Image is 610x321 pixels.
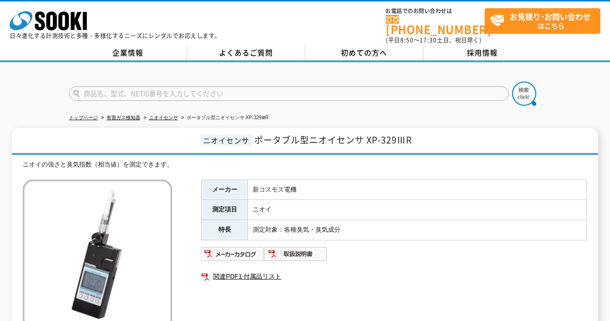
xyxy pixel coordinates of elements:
[254,133,412,146] span: ポータブル型ニオイセンサ XP-329ⅢR
[201,135,252,146] span: ニオイセンサ
[201,270,587,283] a: 関連PDF1 付属品リスト
[386,15,485,35] a: [PHONE_NUMBER]
[248,200,587,220] td: ニオイ
[107,115,140,120] a: 有害ガス検知器
[248,180,587,200] td: 新コスモス電機
[179,113,269,123] li: ポータブル型ニオイセンサ XP-329ⅢR
[512,82,536,106] img: btn_search.png
[69,86,509,101] input: 商品名、型式、NETIS番号を入力してください
[202,220,248,240] th: 特長
[201,246,264,262] img: メーカーカタログ
[400,36,414,44] span: 8:50
[264,252,327,260] a: 取扱説明書
[386,36,481,44] span: (平日 ～ 土日、祝日除く)
[305,46,423,60] a: 初めての方へ
[202,200,248,220] th: 測定項目
[23,160,587,170] div: ニオイの強さと臭気指数（相当値）を測定できます。
[202,180,248,200] th: メーカー
[187,46,305,60] a: よくあるご質問
[386,8,485,14] span: お電話でのお問い合わせは
[149,115,178,120] a: ニオイセンサ
[264,246,327,262] img: 取扱説明書
[10,33,221,39] p: 日々進化する計測技術と多種・多様化するニーズにレンタルでお応えします。
[490,9,600,33] span: はこちら
[485,8,600,34] a: お見積り･お問い合わせはこちら
[69,46,187,60] a: 企業情報
[420,36,437,44] span: 17:30
[423,46,542,60] a: 採用情報
[69,115,98,120] a: トップページ
[201,252,264,260] a: メーカーカタログ
[248,220,587,240] td: 測定対象：各種臭気・臭気成分
[510,11,591,22] strong: お見積り･お問い合わせ
[341,47,387,58] span: 初めての方へ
